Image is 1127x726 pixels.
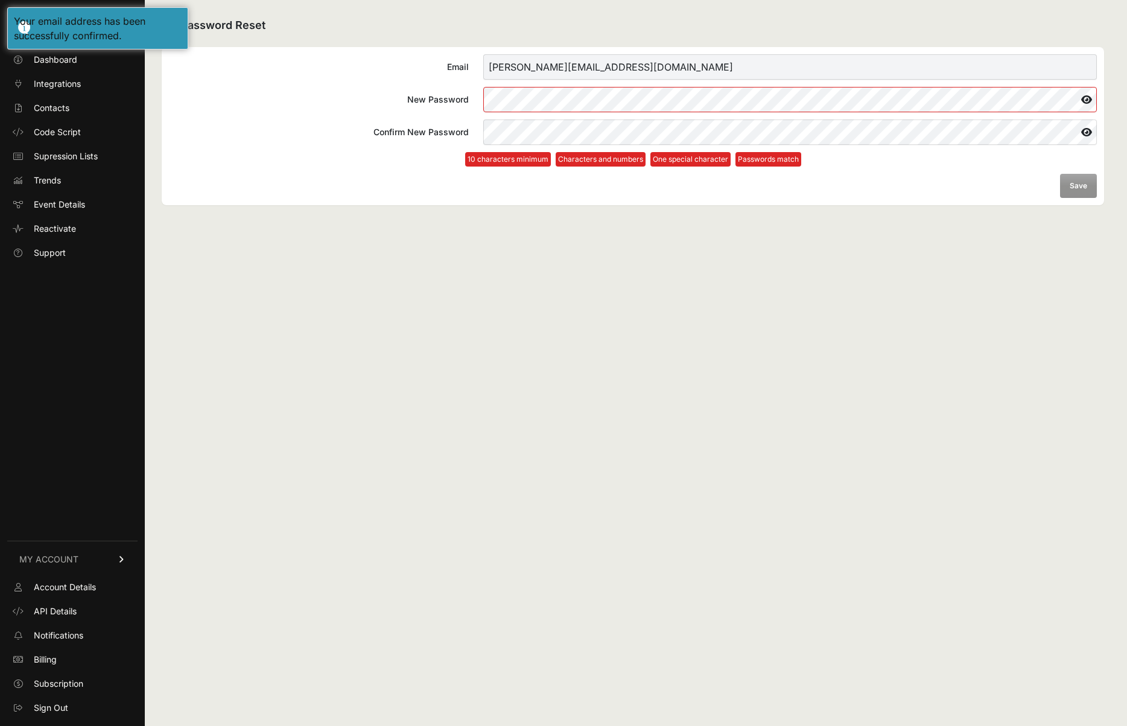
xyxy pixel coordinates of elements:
[34,223,76,235] span: Reactivate
[34,654,57,666] span: Billing
[34,605,77,617] span: API Details
[169,126,469,138] div: Confirm New Password
[483,54,1097,80] input: Email
[34,78,81,90] span: Integrations
[7,698,138,718] a: Sign Out
[556,152,646,167] li: Characters and numbers
[34,199,85,211] span: Event Details
[483,119,1097,145] input: Confirm New Password
[169,61,469,73] div: Email
[7,674,138,693] a: Subscription
[34,629,83,642] span: Notifications
[735,152,801,167] li: Passwords match
[34,174,61,186] span: Trends
[7,602,138,621] a: API Details
[34,678,83,690] span: Subscription
[7,171,138,190] a: Trends
[7,541,138,578] a: MY ACCOUNT
[14,14,182,43] div: Your email address has been successfully confirmed.
[483,87,1097,112] input: New Password
[34,102,69,114] span: Contacts
[7,219,138,238] a: Reactivate
[7,50,138,69] a: Dashboard
[162,17,1104,35] h2: Password Reset
[7,626,138,645] a: Notifications
[650,152,731,167] li: One special character
[169,94,469,106] div: New Password
[465,152,551,167] li: 10 characters minimum
[7,578,138,597] a: Account Details
[34,126,81,138] span: Code Script
[7,195,138,214] a: Event Details
[34,150,98,162] span: Supression Lists
[34,247,66,259] span: Support
[34,581,96,593] span: Account Details
[7,147,138,166] a: Supression Lists
[34,702,68,714] span: Sign Out
[7,74,138,94] a: Integrations
[7,243,138,263] a: Support
[34,54,77,66] span: Dashboard
[7,123,138,142] a: Code Script
[7,98,138,118] a: Contacts
[7,650,138,669] a: Billing
[19,553,78,565] span: MY ACCOUNT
